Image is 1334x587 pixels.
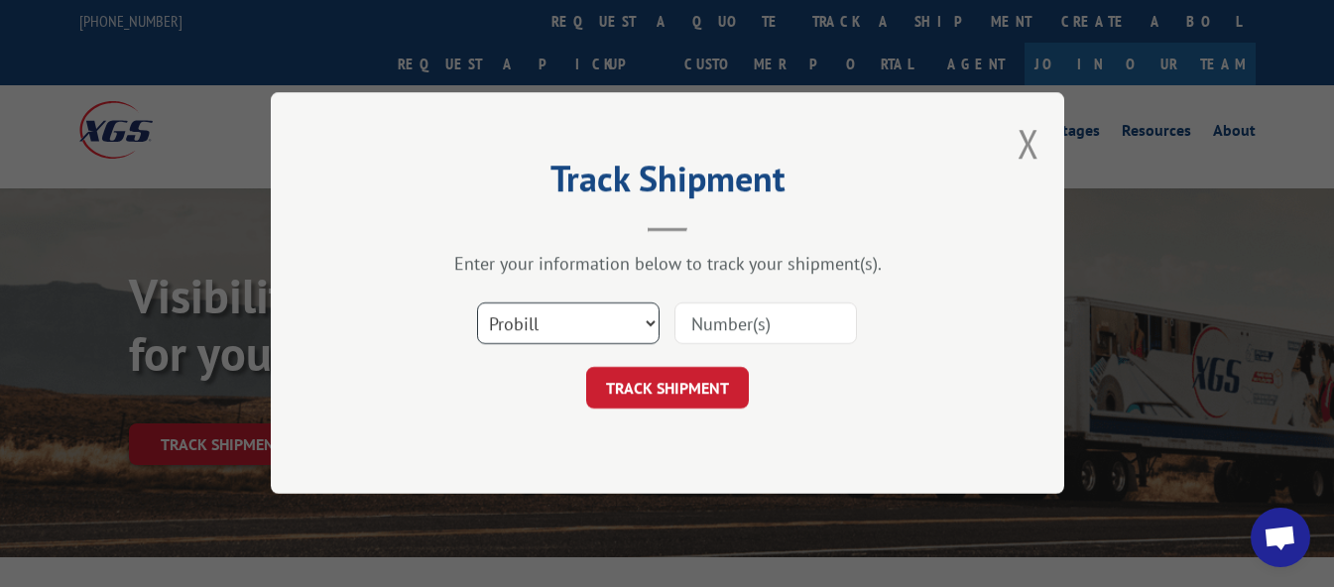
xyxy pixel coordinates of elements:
div: Enter your information below to track your shipment(s). [370,253,965,276]
input: Number(s) [674,303,857,345]
h2: Track Shipment [370,165,965,202]
div: Open chat [1251,508,1310,567]
button: Close modal [1018,117,1039,170]
button: TRACK SHIPMENT [586,368,749,410]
